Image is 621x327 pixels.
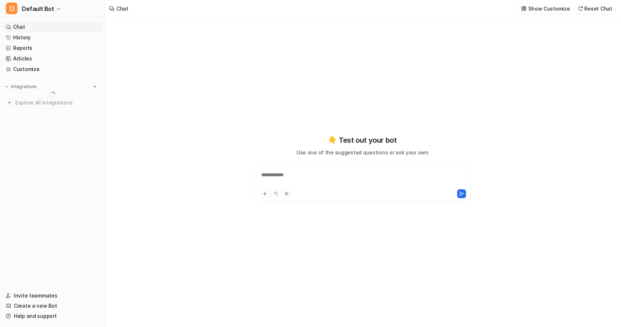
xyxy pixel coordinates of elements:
[296,149,429,156] p: Use one of the suggested questions or ask your own
[3,32,101,43] a: History
[521,6,526,11] img: customize
[3,83,39,90] button: Integrations
[22,4,54,14] span: Default Bot
[3,43,101,53] a: Reports
[15,97,99,109] span: Explore all integrations
[578,6,583,11] img: reset
[4,84,9,89] img: expand menu
[6,99,13,106] img: explore all integrations
[3,301,101,311] a: Create a new Bot
[11,84,37,90] p: Integrations
[576,3,615,14] button: Reset Chat
[3,22,101,32] a: Chat
[3,64,101,74] a: Customize
[529,5,570,12] p: Show Customize
[519,3,573,14] button: Show Customize
[3,291,101,301] a: Invite teammates
[328,135,397,146] p: 👇 Test out your bot
[92,84,97,89] img: menu_add.svg
[116,5,128,12] div: Chat
[3,311,101,321] a: Help and support
[3,54,101,64] a: Articles
[6,3,17,14] span: D
[3,98,101,108] a: Explore all integrations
